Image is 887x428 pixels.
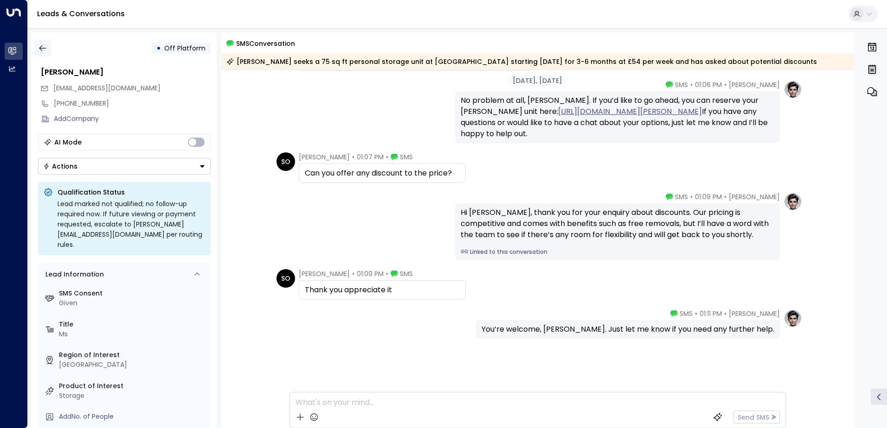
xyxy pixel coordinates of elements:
[37,8,125,19] a: Leads & Conversations
[558,106,702,117] a: [URL][DOMAIN_NAME][PERSON_NAME]
[690,192,693,201] span: •
[729,192,780,201] span: [PERSON_NAME]
[357,269,384,278] span: 01:09 PM
[482,324,774,335] div: You’re welcome, [PERSON_NAME]. Just let me know if you need any further help.
[41,67,211,78] div: [PERSON_NAME]
[357,152,384,162] span: 01:07 PM
[59,412,207,422] div: AddNo. of People
[164,44,206,53] span: Off Platform
[226,57,817,66] div: [PERSON_NAME] seeks a 75 sq ft personal storage unit at [GEOGRAPHIC_DATA] starting [DATE] for 3-6...
[386,152,388,162] span: •
[784,192,802,211] img: profile-logo.png
[299,152,350,162] span: [PERSON_NAME]
[675,80,688,89] span: SMS
[54,99,211,108] div: [PHONE_NUMBER]
[461,248,774,256] a: Linked to this conversation
[305,284,460,296] div: Thank you appreciate it
[729,309,780,318] span: [PERSON_NAME]
[53,83,161,93] span: [EMAIL_ADDRESS][DOMAIN_NAME]
[508,75,567,87] div: [DATE], [DATE]
[305,168,460,179] div: Can you offer any discount to the price?
[59,289,207,298] label: SMS Consent
[695,192,722,201] span: 01:09 PM
[675,192,688,201] span: SMS
[59,329,207,339] div: Ms
[53,83,161,93] span: smnth_osborne@outlook.com
[729,80,780,89] span: [PERSON_NAME]
[38,158,211,175] div: Button group with a nested menu
[784,309,802,327] img: profile-logo.png
[58,199,205,250] div: Lead marked not qualified; no follow-up required now. If future viewing or payment requested, esc...
[276,269,295,288] div: SO
[724,192,726,201] span: •
[59,391,207,401] div: Storage
[386,269,388,278] span: •
[352,269,354,278] span: •
[59,381,207,391] label: Product of Interest
[400,152,413,162] span: SMS
[59,350,207,360] label: Region of Interest
[352,152,354,162] span: •
[724,309,726,318] span: •
[276,152,295,171] div: SO
[38,158,211,175] button: Actions
[784,80,802,99] img: profile-logo.png
[59,320,207,329] label: Title
[695,80,722,89] span: 01:06 PM
[156,40,161,57] div: •
[461,95,774,139] div: No problem at all, [PERSON_NAME]. If you’d like to go ahead, you can reserve your [PERSON_NAME] u...
[724,80,726,89] span: •
[59,298,207,308] div: Given
[700,309,722,318] span: 01:11 PM
[54,138,82,147] div: AI Mode
[680,309,693,318] span: SMS
[42,270,104,279] div: Lead Information
[299,269,350,278] span: [PERSON_NAME]
[59,360,207,370] div: [GEOGRAPHIC_DATA]
[695,309,697,318] span: •
[236,38,295,49] span: SMS Conversation
[58,188,205,197] p: Qualification Status
[461,207,774,240] div: Hi [PERSON_NAME], thank you for your enquiry about discounts. Our pricing is competitive and come...
[690,80,693,89] span: •
[400,269,413,278] span: SMS
[43,162,77,170] div: Actions
[54,114,211,124] div: AddCompany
